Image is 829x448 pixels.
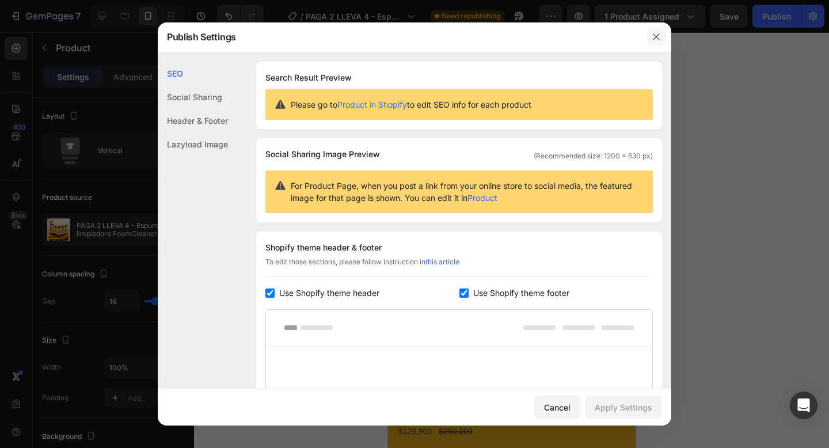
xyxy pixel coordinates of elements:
[158,85,228,109] div: Social Sharing
[291,180,644,204] span: For Product Page, when you post a link from your online store to social media, the featured image...
[790,392,817,419] div: Open Intercom Messenger
[473,286,569,300] span: Use Shopify theme footer
[534,151,653,161] span: (Recommended size: 1200 x 630 px)
[337,100,407,109] a: Product in Shopify
[265,257,653,277] div: To edit those sections, please follow instruction in
[265,71,653,85] h1: Search Result Preview
[467,193,497,203] a: Product
[425,257,459,266] a: this article
[158,132,228,156] div: Lazyload Image
[158,109,228,132] div: Header & Footer
[9,299,238,382] h2: PAGA 2 LLEVA 4 - Espuma limpiadora FoamCleaner™ ✨
[291,98,531,111] span: Please go to to edit SEO info for each product
[9,391,45,408] div: $129,900
[50,391,85,408] div: $250,000
[279,286,379,300] span: Use Shopify theme header
[158,22,641,52] div: Publish Settings
[158,62,228,85] div: SEO
[73,6,164,17] span: iPhone 15 Pro Max ( 430 px)
[544,401,571,413] div: Cancel
[265,147,380,161] span: Social Sharing Image Preview
[534,396,580,419] button: Cancel
[265,241,653,255] div: Shopify theme header & footer
[585,396,662,419] button: Apply Settings
[595,401,652,413] div: Apply Settings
